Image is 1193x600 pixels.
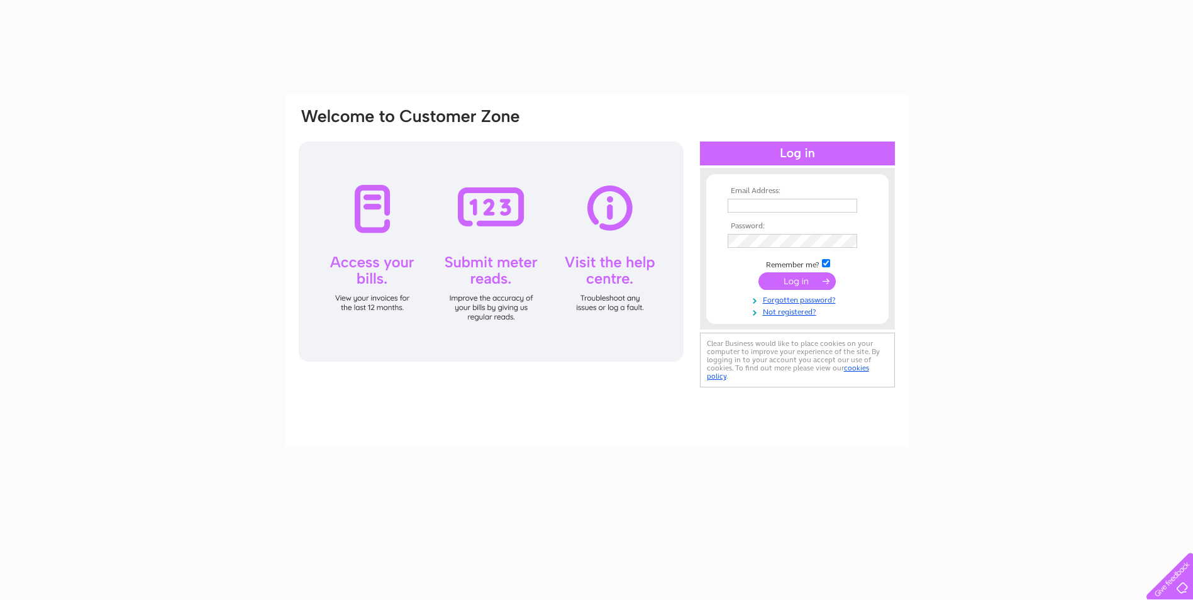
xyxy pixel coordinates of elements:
[707,364,869,381] a: cookies policy
[728,305,870,317] a: Not registered?
[758,272,836,290] input: Submit
[728,293,870,305] a: Forgotten password?
[724,187,870,196] th: Email Address:
[724,257,870,270] td: Remember me?
[700,333,895,387] div: Clear Business would like to place cookies on your computer to improve your experience of the sit...
[724,222,870,231] th: Password:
